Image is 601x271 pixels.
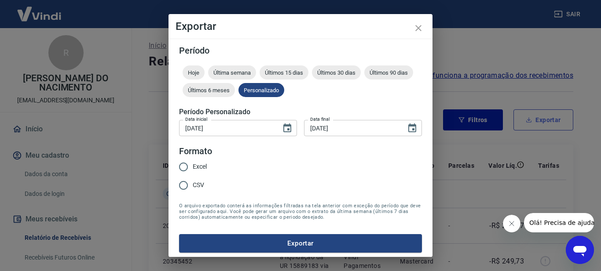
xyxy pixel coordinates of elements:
[279,119,296,137] button: Choose date, selected date is 13 de ago de 2025
[503,215,520,232] iframe: Fechar mensagem
[312,69,361,76] span: Últimos 30 dias
[260,65,308,79] div: Últimos 15 dias
[185,116,208,123] label: Data inicial
[408,18,429,39] button: close
[238,83,284,97] div: Personalizado
[524,213,594,232] iframe: Mensagem da empresa
[179,234,422,253] button: Exportar
[403,119,421,137] button: Choose date, selected date is 20 de ago de 2025
[179,145,212,158] legend: Formato
[193,162,207,171] span: Excel
[179,108,422,116] h5: Período Personalizado
[364,69,413,76] span: Últimos 90 dias
[208,69,256,76] span: Última semana
[566,236,594,264] iframe: Botão para abrir a janela de mensagens
[5,6,74,13] span: Olá! Precisa de ajuda?
[179,203,422,220] span: O arquivo exportado conterá as informações filtradas na tela anterior com exceção do período que ...
[312,65,361,79] div: Últimos 30 dias
[364,65,413,79] div: Últimos 90 dias
[260,69,308,76] span: Últimos 15 dias
[304,120,400,136] input: DD/MM/YYYY
[238,87,284,94] span: Personalizado
[183,65,205,79] div: Hoje
[179,120,275,136] input: DD/MM/YYYY
[183,87,235,94] span: Últimos 6 meses
[179,46,422,55] h5: Período
[183,83,235,97] div: Últimos 6 meses
[193,181,204,190] span: CSV
[310,116,330,123] label: Data final
[183,69,205,76] span: Hoje
[176,21,425,32] h4: Exportar
[208,65,256,79] div: Última semana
